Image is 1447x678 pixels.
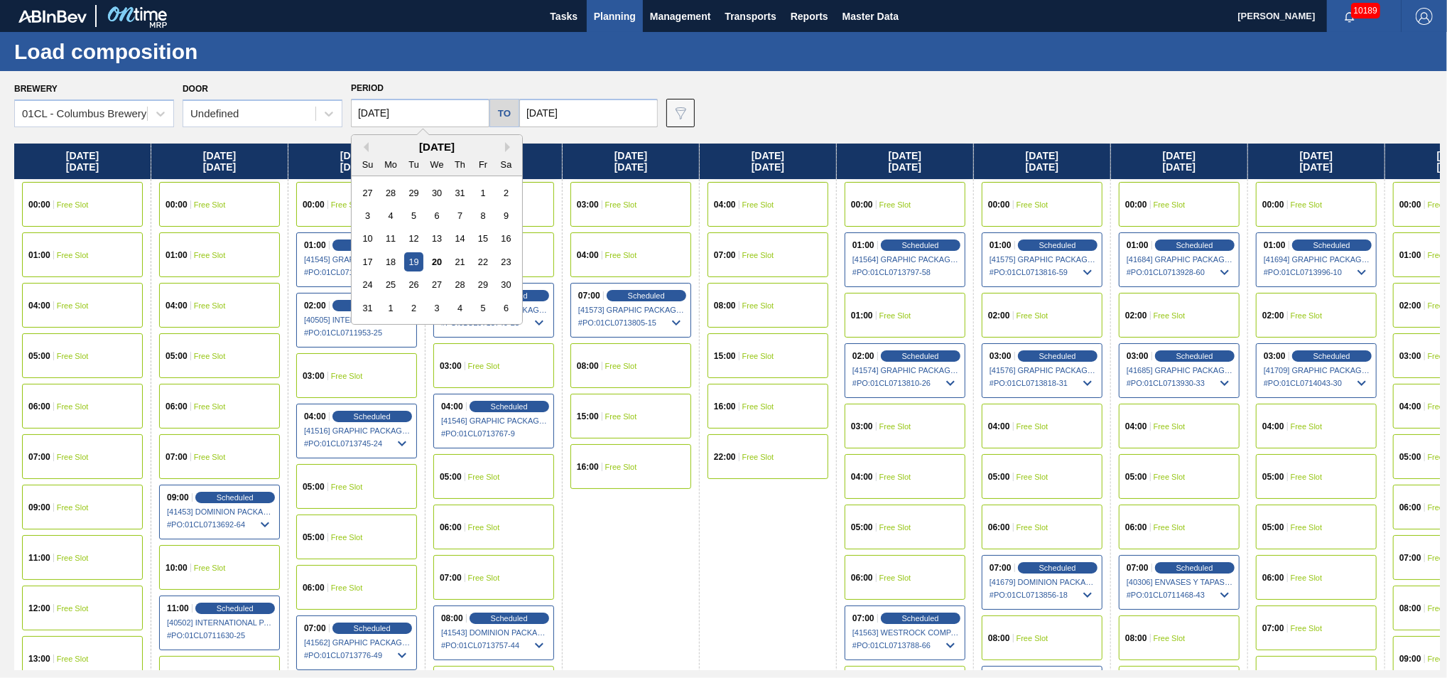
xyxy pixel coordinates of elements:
[450,229,470,248] div: Choose Thursday, August 14th, 2025
[988,473,1010,481] span: 05:00
[1125,200,1147,209] span: 00:00
[57,402,89,411] span: Free Slot
[450,275,470,294] div: Choose Thursday, August 28th, 2025
[28,251,50,259] span: 01:00
[605,251,637,259] span: Free Slot
[1127,375,1233,392] span: # PO : 01CL0713930-33
[851,473,873,481] span: 04:00
[714,453,736,461] span: 22:00
[304,324,411,341] span: # PO : 01CL0711953-25
[166,200,188,209] span: 00:00
[1264,366,1370,375] span: [41709] GRAPHIC PACKAGING INTERNATIONA - 0008221069
[1399,604,1421,613] span: 08:00
[990,352,1012,360] span: 03:00
[1262,473,1284,481] span: 05:00
[1017,473,1048,481] span: Free Slot
[742,352,774,360] span: Free Slot
[354,412,391,421] span: Scheduled
[742,402,774,411] span: Free Slot
[1291,311,1323,320] span: Free Slot
[1125,311,1147,320] span: 02:00
[151,144,288,179] div: [DATE] [DATE]
[441,637,548,654] span: # PO : 01CL0713757-44
[1291,624,1323,633] span: Free Slot
[473,206,492,225] div: Choose Friday, August 8th, 2025
[666,99,695,127] button: icon-filter-gray
[879,422,911,431] span: Free Slot
[990,578,1096,586] span: [41679] DOMINION PACKAGING, INC. - 0008325026
[1176,564,1213,572] span: Scheduled
[356,181,517,320] div: month 2025-08
[714,402,736,411] span: 16:00
[57,200,89,209] span: Free Slot
[14,84,58,94] label: Brewery
[404,229,423,248] div: Choose Tuesday, August 12th, 2025
[842,8,899,25] span: Master Data
[902,241,939,249] span: Scheduled
[1416,8,1433,25] img: Logout
[358,206,377,225] div: Choose Sunday, August 3rd, 2025
[1291,200,1323,209] span: Free Slot
[879,200,911,209] span: Free Slot
[28,301,50,310] span: 04:00
[194,564,226,572] span: Free Slot
[1264,241,1286,249] span: 01:00
[331,533,363,542] span: Free Slot
[990,241,1012,249] span: 01:00
[167,618,273,627] span: [40502] INTERNATIONAL PAPER COMPANY - 0008221785
[1291,574,1323,582] span: Free Slot
[1262,574,1284,582] span: 06:00
[505,142,515,152] button: Next Month
[1264,264,1370,281] span: # PO : 01CL0713996-10
[628,291,665,300] span: Scheduled
[22,108,146,120] div: 01CL - Columbus Brewery
[358,183,377,203] div: Choose Sunday, July 27th, 2025
[714,251,736,259] span: 07:00
[714,200,736,209] span: 04:00
[1399,402,1421,411] span: 04:00
[1017,634,1048,642] span: Free Slot
[852,614,874,623] span: 07:00
[57,251,89,259] span: Free Slot
[548,8,580,25] span: Tasks
[358,229,377,248] div: Choose Sunday, August 10th, 2025
[450,252,470,271] div: Choose Thursday, August 21st, 2025
[354,624,391,633] span: Scheduled
[577,463,599,471] span: 16:00
[381,229,401,248] div: Choose Monday, August 11th, 2025
[450,206,470,225] div: Choose Thursday, August 7th, 2025
[381,183,401,203] div: Choose Monday, July 28th, 2025
[28,453,50,461] span: 07:00
[1291,473,1323,481] span: Free Slot
[1313,352,1350,360] span: Scheduled
[166,453,188,461] span: 07:00
[468,574,500,582] span: Free Slot
[879,523,911,532] span: Free Slot
[852,375,959,392] span: # PO : 01CL0713810-26
[1351,3,1380,18] span: 10189
[577,251,599,259] span: 04:00
[14,43,266,60] h1: Load composition
[1017,200,1048,209] span: Free Slot
[1154,311,1186,320] span: Free Slot
[166,301,188,310] span: 04:00
[303,372,325,380] span: 03:00
[1262,422,1284,431] span: 04:00
[14,144,151,179] div: [DATE] [DATE]
[1399,301,1421,310] span: 02:00
[700,144,836,179] div: [DATE] [DATE]
[473,275,492,294] div: Choose Friday, August 29th, 2025
[605,412,637,421] span: Free Slot
[1264,375,1370,392] span: # PO : 01CL0714043-30
[497,183,516,203] div: Choose Saturday, August 2nd, 2025
[1248,144,1384,179] div: [DATE] [DATE]
[672,104,689,122] img: icon-filter-gray
[1154,634,1186,642] span: Free Slot
[879,311,911,320] span: Free Slot
[358,252,377,271] div: Choose Sunday, August 17th, 2025
[1154,422,1186,431] span: Free Slot
[1127,564,1149,572] span: 07:00
[577,200,599,209] span: 03:00
[497,298,516,318] div: Choose Saturday, September 6th, 2025
[166,251,188,259] span: 01:00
